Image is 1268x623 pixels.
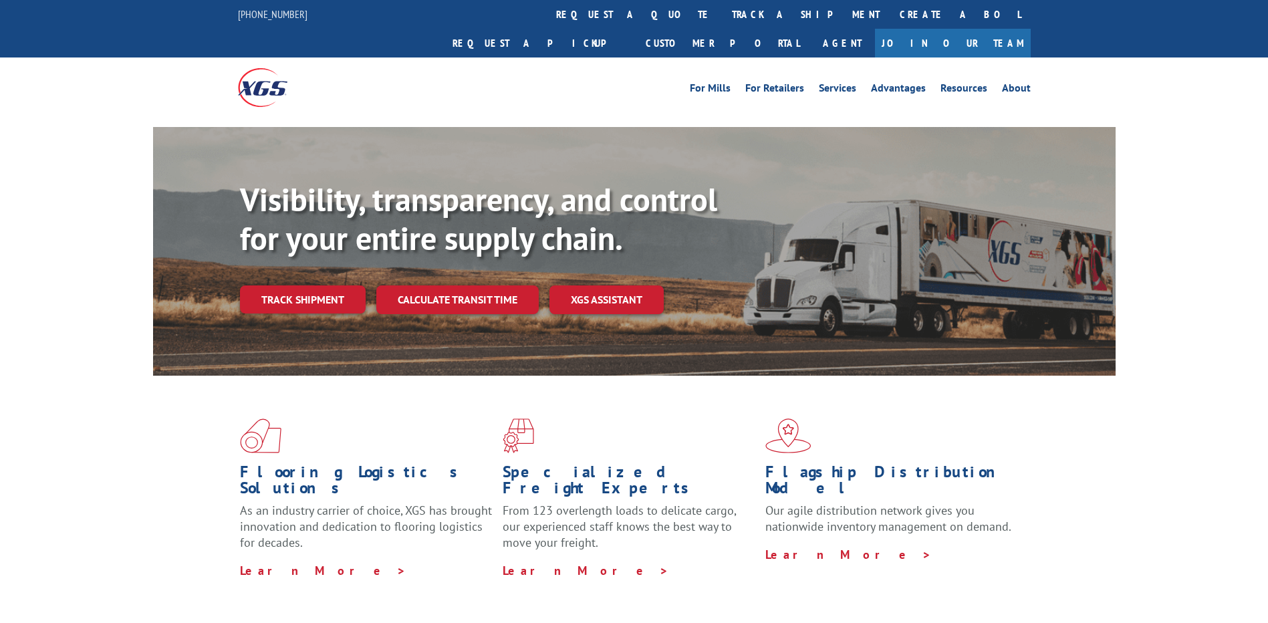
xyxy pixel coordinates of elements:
h1: Specialized Freight Experts [503,464,755,503]
span: As an industry carrier of choice, XGS has brought innovation and dedication to flooring logistics... [240,503,492,550]
h1: Flooring Logistics Solutions [240,464,493,503]
img: xgs-icon-flagship-distribution-model-red [765,418,811,453]
b: Visibility, transparency, and control for your entire supply chain. [240,178,717,259]
p: From 123 overlength loads to delicate cargo, our experienced staff knows the best way to move you... [503,503,755,562]
a: Calculate transit time [376,285,539,314]
img: xgs-icon-total-supply-chain-intelligence-red [240,418,281,453]
span: Our agile distribution network gives you nationwide inventory management on demand. [765,503,1011,534]
a: About [1002,83,1031,98]
a: For Mills [690,83,731,98]
a: Track shipment [240,285,366,314]
h1: Flagship Distribution Model [765,464,1018,503]
a: Advantages [871,83,926,98]
a: XGS ASSISTANT [549,285,664,314]
a: [PHONE_NUMBER] [238,7,307,21]
a: Resources [940,83,987,98]
a: Customer Portal [636,29,809,57]
a: For Retailers [745,83,804,98]
a: Agent [809,29,875,57]
a: Learn More > [765,547,932,562]
a: Request a pickup [442,29,636,57]
a: Join Our Team [875,29,1031,57]
img: xgs-icon-focused-on-flooring-red [503,418,534,453]
a: Learn More > [503,563,669,578]
a: Learn More > [240,563,406,578]
a: Services [819,83,856,98]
